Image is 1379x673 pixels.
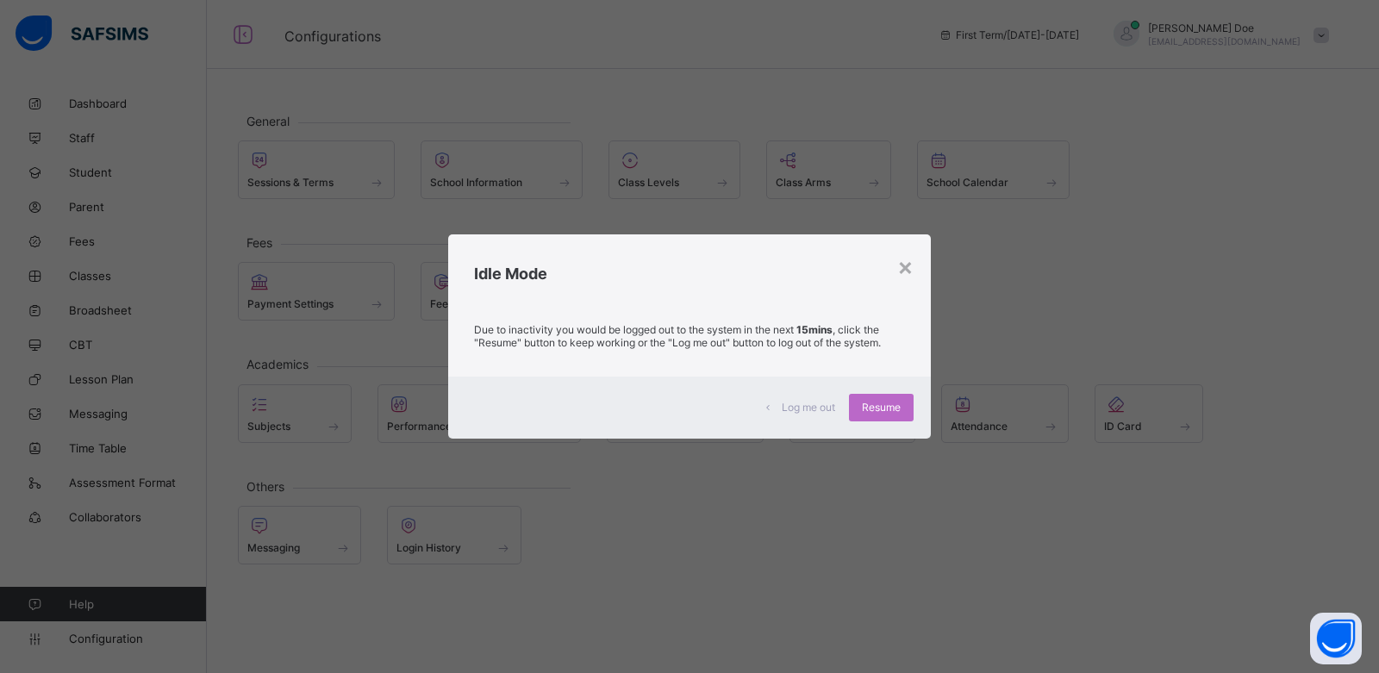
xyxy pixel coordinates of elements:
[1310,613,1362,664] button: Open asap
[782,401,835,414] span: Log me out
[474,323,905,349] p: Due to inactivity you would be logged out to the system in the next , click the "Resume" button t...
[796,323,833,336] strong: 15mins
[474,265,905,283] h2: Idle Mode
[897,252,914,281] div: ×
[862,401,901,414] span: Resume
